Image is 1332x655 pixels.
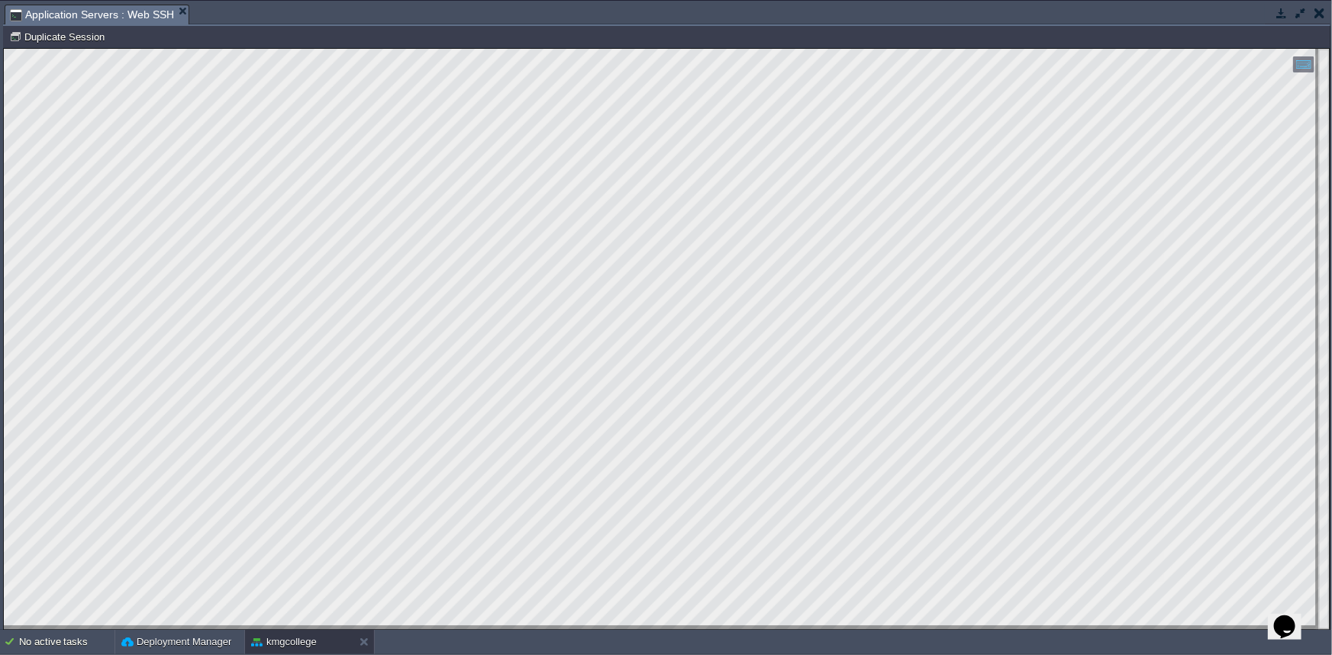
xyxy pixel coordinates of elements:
[9,30,109,43] button: Duplicate Session
[10,5,174,24] span: Application Servers : Web SSH
[1268,594,1317,640] iframe: chat widget
[19,630,114,654] div: No active tasks
[251,634,317,650] button: kmgcollege
[121,634,231,650] button: Deployment Manager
